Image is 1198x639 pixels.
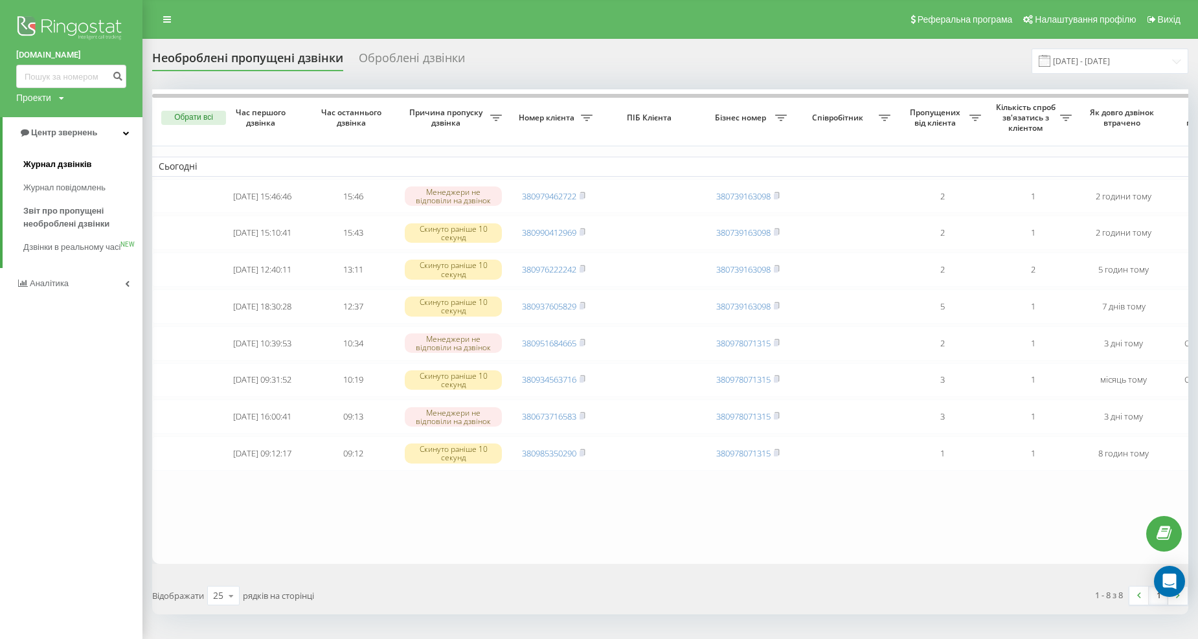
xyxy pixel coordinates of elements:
[1078,363,1169,398] td: місяць тому
[16,13,126,45] img: Ringostat logo
[16,91,51,104] div: Проекти
[217,289,308,324] td: [DATE] 18:30:28
[23,236,142,259] a: Дзвінки в реальному часіNEW
[897,363,988,398] td: 3
[1078,179,1169,214] td: 2 години тому
[897,179,988,214] td: 2
[23,158,92,171] span: Журнал дзвінків
[897,436,988,471] td: 1
[217,326,308,361] td: [DATE] 10:39:53
[359,51,465,71] div: Оброблені дзвінки
[988,326,1078,361] td: 1
[217,216,308,250] td: [DATE] 15:10:41
[1078,289,1169,324] td: 7 днів тому
[709,113,775,123] span: Бізнес номер
[308,216,398,250] td: 15:43
[897,289,988,324] td: 5
[918,14,1013,25] span: Реферальна програма
[152,51,343,71] div: Необроблені пропущені дзвінки
[988,399,1078,434] td: 1
[1095,589,1123,601] div: 1 - 8 з 8
[405,260,502,279] div: Скинуто раніше 10 секунд
[515,113,581,123] span: Номер клієнта
[716,337,771,349] a: 380978071315
[405,223,502,243] div: Скинуто раніше 10 секунд
[16,65,126,88] input: Пошук за номером
[16,49,126,62] a: [DOMAIN_NAME]
[308,179,398,214] td: 15:46
[308,326,398,361] td: 10:34
[405,107,490,128] span: Причина пропуску дзвінка
[23,241,120,254] span: Дзвінки в реальному часі
[522,227,576,238] a: 380990412969
[1035,14,1136,25] span: Налаштування профілю
[994,102,1060,133] span: Кількість спроб зв'язатись з клієнтом
[716,263,771,275] a: 380739163098
[23,205,136,230] span: Звіт про пропущені необроблені дзвінки
[1078,399,1169,434] td: 3 дні тому
[1078,252,1169,287] td: 5 годин тому
[405,333,502,353] div: Менеджери не відповіли на дзвінок
[988,289,1078,324] td: 1
[522,447,576,459] a: 380985350290
[405,297,502,316] div: Скинуто раніше 10 секунд
[405,370,502,390] div: Скинуто раніше 10 секунд
[903,107,969,128] span: Пропущених від клієнта
[522,337,576,349] a: 380951684665
[217,363,308,398] td: [DATE] 09:31:52
[308,399,398,434] td: 09:13
[897,216,988,250] td: 2
[308,363,398,398] td: 10:19
[716,227,771,238] a: 380739163098
[23,181,106,194] span: Журнал повідомлень
[522,190,576,202] a: 380979462722
[522,263,576,275] a: 380976222242
[1078,436,1169,471] td: 8 годин тому
[716,300,771,312] a: 380739163098
[217,179,308,214] td: [DATE] 15:46:46
[988,363,1078,398] td: 1
[308,252,398,287] td: 13:11
[1078,216,1169,250] td: 2 години тому
[217,436,308,471] td: [DATE] 09:12:17
[30,278,69,288] span: Аналiтика
[23,176,142,199] a: Журнал повідомлень
[31,128,97,137] span: Центр звернень
[243,590,314,601] span: рядків на сторінці
[405,186,502,206] div: Менеджери не відповіли на дзвінок
[897,252,988,287] td: 2
[3,117,142,148] a: Центр звернень
[610,113,692,123] span: ПІБ Клієнта
[716,447,771,459] a: 380978071315
[161,111,226,125] button: Обрати всі
[800,113,879,123] span: Співробітник
[716,410,771,422] a: 380978071315
[23,153,142,176] a: Журнал дзвінків
[988,252,1078,287] td: 2
[1158,14,1181,25] span: Вихід
[213,589,223,602] div: 25
[227,107,297,128] span: Час першого дзвінка
[1089,107,1158,128] span: Як довго дзвінок втрачено
[716,190,771,202] a: 380739163098
[217,399,308,434] td: [DATE] 16:00:41
[1078,326,1169,361] td: 3 дні тому
[217,252,308,287] td: [DATE] 12:40:11
[716,374,771,385] a: 380978071315
[405,407,502,427] div: Менеджери не відповіли на дзвінок
[152,590,204,601] span: Відображати
[308,289,398,324] td: 12:37
[318,107,388,128] span: Час останнього дзвінка
[522,300,576,312] a: 380937605829
[522,374,576,385] a: 380934563716
[522,410,576,422] a: 380673716583
[1154,566,1185,597] div: Open Intercom Messenger
[1149,587,1168,605] a: 1
[897,326,988,361] td: 2
[405,443,502,463] div: Скинуто раніше 10 секунд
[988,436,1078,471] td: 1
[897,399,988,434] td: 3
[988,179,1078,214] td: 1
[988,216,1078,250] td: 1
[308,436,398,471] td: 09:12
